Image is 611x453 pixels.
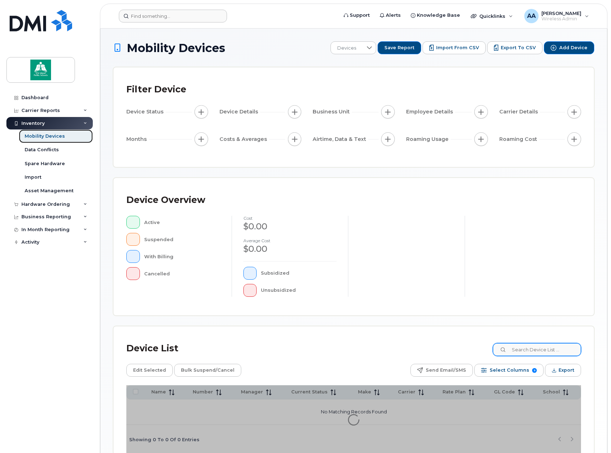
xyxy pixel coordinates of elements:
div: Cancelled [144,267,220,280]
span: Add Device [559,45,587,51]
span: Send Email/SMS [426,365,466,376]
button: Export [545,364,581,377]
span: Airtime, Data & Text [313,136,368,143]
span: Devices [331,42,363,55]
button: Send Email/SMS [410,364,473,377]
div: Active [144,216,220,229]
span: Roaming Cost [499,136,539,143]
span: Export to CSV [501,45,536,51]
span: Save Report [384,45,414,51]
div: $0.00 [243,243,337,255]
span: Device Details [219,108,260,116]
span: Employee Details [406,108,455,116]
button: Add Device [544,41,594,54]
input: Search Device List ... [493,343,581,356]
div: Device Overview [126,191,205,209]
span: Edit Selected [133,365,166,376]
button: Edit Selected [126,364,173,377]
button: Bulk Suspend/Cancel [174,364,241,377]
div: Unsubsidized [261,284,337,297]
span: Select Columns [490,365,529,376]
button: Export to CSV [487,41,542,54]
span: Roaming Usage [406,136,451,143]
button: Import from CSV [423,41,486,54]
div: Filter Device [126,80,186,99]
span: Device Status [126,108,166,116]
div: $0.00 [243,220,337,233]
span: Business Unit [313,108,352,116]
span: Carrier Details [499,108,540,116]
span: Bulk Suspend/Cancel [181,365,234,376]
span: Months [126,136,149,143]
button: Save Report [378,41,421,54]
h4: Average cost [243,238,337,243]
span: 9 [532,368,537,373]
div: Device List [126,339,178,358]
h4: cost [243,216,337,220]
div: Suspended [144,233,220,246]
span: Costs & Averages [219,136,269,143]
div: Subsidized [261,267,337,280]
span: Mobility Devices [127,42,225,54]
span: Export [559,365,574,376]
div: With Billing [144,250,220,263]
span: Import from CSV [436,45,479,51]
button: Select Columns 9 [474,364,544,377]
